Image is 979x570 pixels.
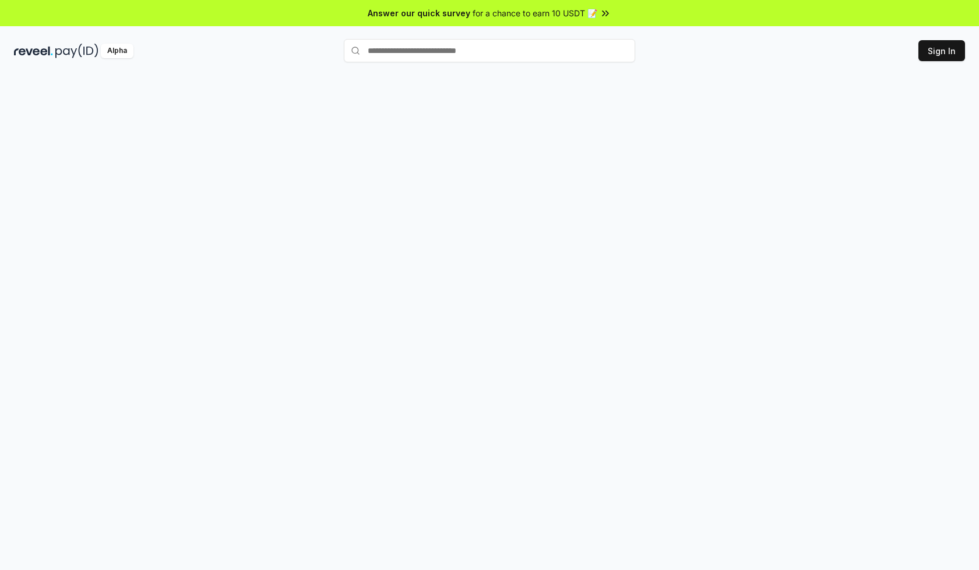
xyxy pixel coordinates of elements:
[368,7,470,19] span: Answer our quick survey
[14,44,53,58] img: reveel_dark
[55,44,98,58] img: pay_id
[918,40,965,61] button: Sign In
[101,44,133,58] div: Alpha
[473,7,597,19] span: for a chance to earn 10 USDT 📝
